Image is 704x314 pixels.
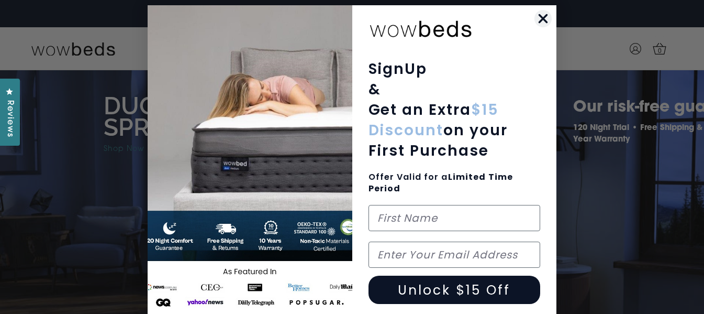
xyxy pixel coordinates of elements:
[368,59,428,79] span: SignUp
[368,276,541,304] button: Unlock $15 Off
[368,100,508,161] span: Get an Extra on your First Purchase
[368,13,473,43] img: wowbeds-logo-2
[368,171,513,194] span: Limited Time Period
[368,100,499,140] span: $15 Discount
[368,205,541,231] input: First Name
[368,242,541,268] input: Enter Your Email Address
[3,100,16,137] span: Reviews
[534,9,552,28] button: Close dialog
[368,79,381,100] span: &
[368,171,513,194] span: Offer Valid for a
